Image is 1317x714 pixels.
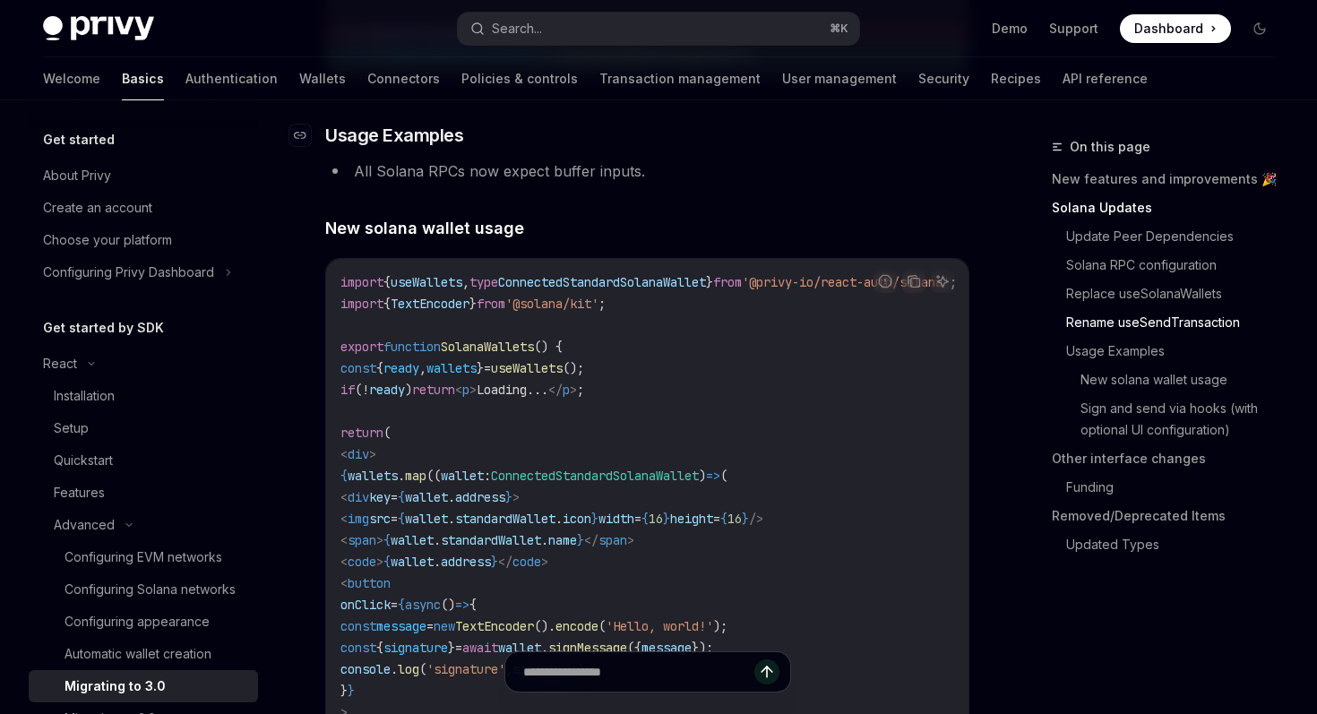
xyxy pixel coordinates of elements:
span: On this page [1070,136,1150,158]
button: Ask AI [931,270,954,293]
span: width [598,511,634,527]
a: Create an account [29,192,258,224]
span: ready [383,360,419,376]
span: address [441,554,491,570]
span: height [670,511,713,527]
span: = [484,360,491,376]
button: Search...⌘K [458,13,858,45]
span: ready [369,382,405,398]
span: < [455,382,462,398]
a: Solana Updates [1052,194,1288,222]
a: New solana wallet usage [1052,366,1288,394]
span: return [340,425,383,441]
span: > [512,489,520,505]
span: from [713,274,742,290]
span: TextEncoder [455,618,534,634]
span: ConnectedStandardSolanaWallet [498,274,706,290]
a: Removed/Deprecated Items [1052,502,1288,530]
button: Configuring Privy Dashboard [29,256,258,288]
a: New features and improvements 🎉 [1052,165,1288,194]
span: (). [534,618,555,634]
span: Usage Examples [325,123,463,148]
span: wallet [405,489,448,505]
span: div [348,446,369,462]
div: Search... [492,18,542,39]
span: { [383,532,391,548]
span: SolanaWallets [441,339,534,355]
span: } [469,296,477,312]
span: => [706,468,720,484]
span: = [391,597,398,613]
span: } [591,511,598,527]
span: } [491,554,498,570]
span: ConnectedStandardSolanaWallet [491,468,699,484]
span: ) [699,468,706,484]
li: All Solana RPCs now expect buffer inputs. [325,159,969,184]
span: > [376,554,383,570]
span: </ [498,554,512,570]
span: } [742,511,749,527]
span: < [340,446,348,462]
span: wallet [441,468,484,484]
a: Configuring Solana networks [29,573,258,606]
a: Connectors [367,57,440,100]
a: Migrating to 3.0 [29,670,258,702]
a: Updated Types [1052,530,1288,559]
span: address [455,489,505,505]
span: import [340,274,383,290]
span: . [434,554,441,570]
span: '@privy-io/react-auth/solana' [742,274,950,290]
span: p [462,382,469,398]
a: Usage Examples [1052,337,1288,366]
span: import [340,296,383,312]
span: < [340,575,348,591]
span: ( [383,425,391,441]
span: ({ [627,640,641,656]
span: new [434,618,455,634]
span: img [348,511,369,527]
span: < [340,554,348,570]
span: message [376,618,426,634]
span: 16 [649,511,663,527]
span: ( [720,468,727,484]
span: message [641,640,692,656]
span: { [376,360,383,376]
span: > [570,382,577,398]
span: } [477,360,484,376]
a: Features [29,477,258,509]
span: ( [598,618,606,634]
span: code [512,554,541,570]
span: Dashboard [1134,20,1203,38]
span: . [398,468,405,484]
div: Quickstart [54,450,113,471]
img: dark logo [43,16,154,41]
span: if [340,382,355,398]
div: Advanced [54,514,115,536]
div: Create an account [43,197,152,219]
a: Solana RPC configuration [1052,251,1288,280]
div: Migrating to 3.0 [65,675,166,697]
span: () { [534,339,563,355]
span: ) [405,382,412,398]
span: < [340,489,348,505]
span: , [462,274,469,290]
span: key [369,489,391,505]
span: useWallets [391,274,462,290]
span: signMessage [548,640,627,656]
span: { [340,468,348,484]
button: Report incorrect code [874,270,897,293]
span: const [340,640,376,656]
span: { [720,511,727,527]
span: = [634,511,641,527]
span: function [383,339,441,355]
span: ! [362,382,369,398]
span: </ [584,532,598,548]
span: encode [555,618,598,634]
div: Configuring EVM networks [65,546,222,568]
span: { [398,489,405,505]
span: { [383,274,391,290]
span: const [340,360,376,376]
span: Loading... [477,382,548,398]
span: export [340,339,383,355]
a: Policies & controls [461,57,578,100]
